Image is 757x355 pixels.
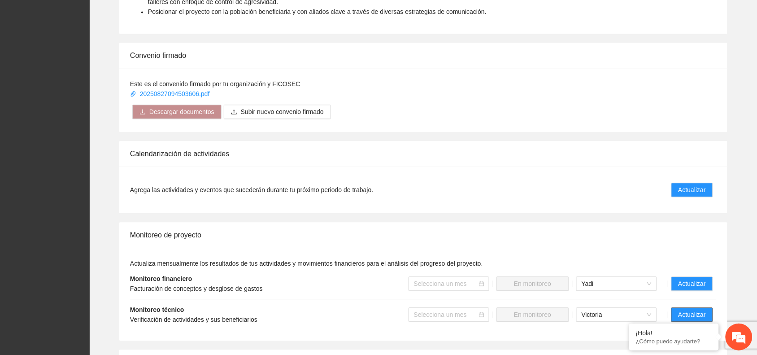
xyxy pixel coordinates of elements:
[130,260,483,267] span: Actualiza mensualmente los resultados de tus actividades y movimientos financieros para el anális...
[671,307,713,322] button: Actualizar
[224,105,331,119] button: uploadSubir nuevo convenio firmado
[679,310,706,320] span: Actualizar
[671,276,713,291] button: Actualizar
[241,107,324,117] span: Subir nuevo convenio firmado
[132,105,222,119] button: downloadDescargar documentos
[636,338,712,345] p: ¿Cómo puedo ayudarte?
[130,90,211,97] a: 20250827094503606.pdf
[130,275,192,282] strong: Monitoreo financiero
[679,279,706,289] span: Actualizar
[582,277,652,290] span: Yadi
[130,285,263,292] span: Facturación de conceptos y desglose de gastos
[231,109,237,116] span: upload
[139,109,146,116] span: download
[224,108,331,115] span: uploadSubir nuevo convenio firmado
[479,281,484,286] span: calendar
[130,306,184,313] strong: Monitoreo técnico
[130,80,300,88] span: Este es el convenido firmado por tu organización y FICOSEC
[130,141,717,167] div: Calendarización de actividades
[671,183,713,197] button: Actualizar
[636,329,712,337] div: ¡Hola!
[130,185,373,195] span: Agrega las actividades y eventos que sucederán durante tu próximo periodo de trabajo.
[679,185,706,195] span: Actualizar
[130,91,136,97] span: paper-clip
[130,316,257,323] span: Verificación de actividades y sus beneficiarios
[582,308,652,321] span: Victoria
[149,107,214,117] span: Descargar documentos
[479,312,484,317] span: calendar
[130,43,717,68] div: Convenio firmado
[148,8,487,15] span: Posicionar el proyecto con la población beneficiaria y con aliados clave a través de diversas est...
[130,222,717,248] div: Monitoreo de proyecto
